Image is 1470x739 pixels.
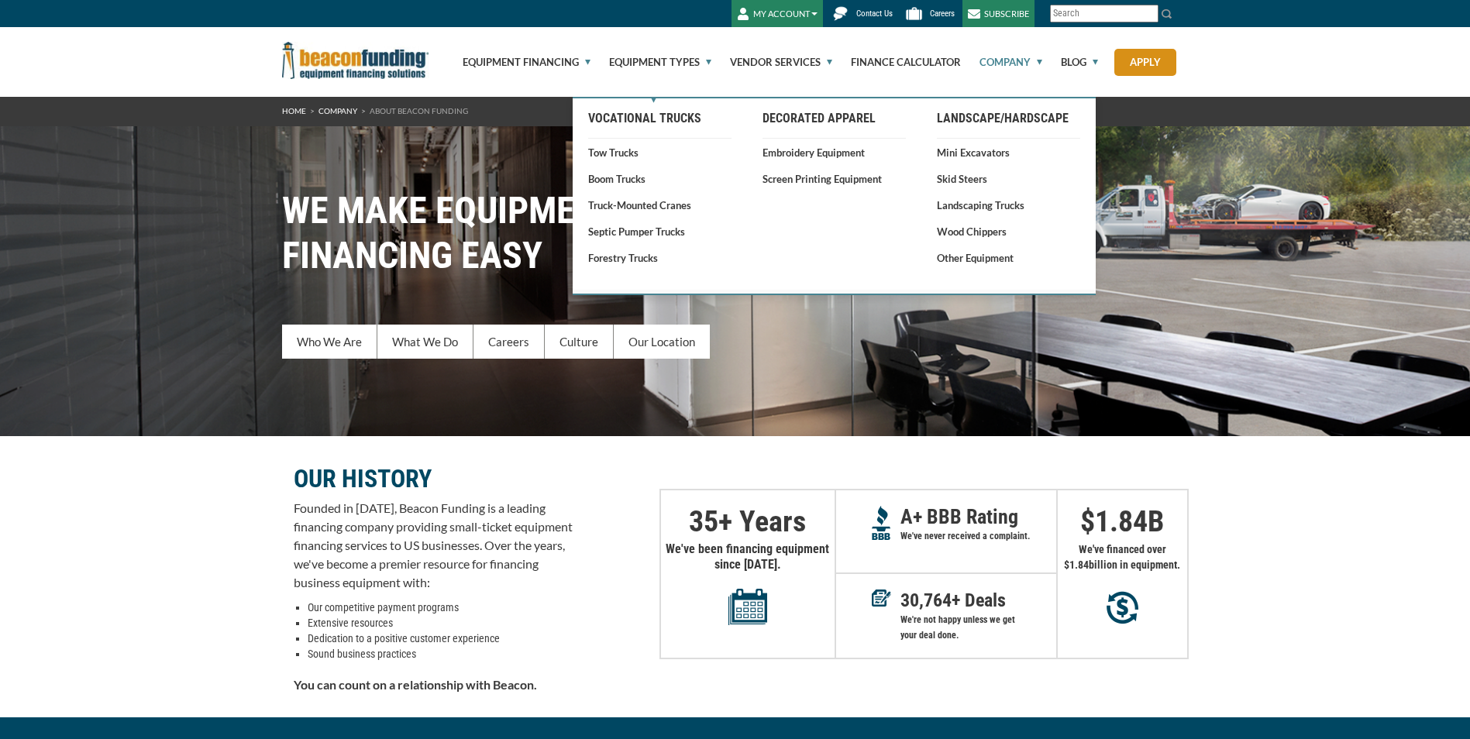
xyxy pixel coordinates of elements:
[294,499,573,592] p: Founded in [DATE], Beacon Funding is a leading financing company providing small-ticket equipment...
[728,588,767,625] img: Years in equipment financing
[1107,591,1138,624] img: Millions in equipment purchases
[1058,514,1187,529] p: $ B
[1114,49,1176,76] a: Apply
[1161,8,1173,20] img: Search
[763,105,906,132] a: Decorated Apparel
[937,145,1080,160] a: Mini Excavators
[308,631,573,646] li: Dedication to a positive customer experience
[689,504,718,538] span: 35
[1058,541,1187,572] p: We've financed over $ billion in equipment.
[661,514,835,529] p: + Years
[294,677,537,692] strong: You can count on a relationship with Beacon.
[370,106,468,115] span: About Beacon Funding
[588,105,732,132] a: Vocational Trucks
[937,198,1080,213] a: Landscaping Trucks
[900,509,1056,524] p: A+ BBB Rating
[282,42,429,79] img: Beacon Funding Corporation
[763,145,906,160] a: Embroidery Equipment
[473,325,545,359] a: Careers
[588,224,732,239] a: Septic Pumper Trucks
[900,593,1056,608] p: + Deals
[900,528,1056,544] p: We've never received a complaint.
[900,589,952,611] span: 30,764
[282,325,377,359] a: Who We Are
[308,600,573,615] li: Our competitive payment programs
[282,53,429,65] a: Beacon Funding Corporation
[661,541,835,625] p: We've been financing equipment since [DATE].
[294,469,573,488] p: OUR HISTORY
[308,646,573,662] li: Sound business practices
[588,250,732,266] a: Forestry Trucks
[962,27,1042,97] a: Company
[856,9,893,19] span: Contact Us
[591,27,711,97] a: Equipment Types
[1050,5,1158,22] input: Search
[545,325,614,359] a: Culture
[937,105,1080,132] a: Landscape/Hardscape
[308,615,573,631] li: Extensive resources
[445,27,590,97] a: Equipment Financing
[937,224,1080,239] a: Wood Chippers
[1142,8,1155,20] a: Clear search text
[282,106,306,115] a: HOME
[1069,559,1089,571] span: 1.84
[930,9,955,19] span: Careers
[614,325,710,359] a: Our Location
[833,27,961,97] a: Finance Calculator
[763,171,906,187] a: Screen Printing Equipment
[1043,27,1098,97] a: Blog
[900,612,1056,643] p: We're not happy unless we get your deal done.
[712,27,832,97] a: Vendor Services
[937,250,1080,266] a: Other Equipment
[872,589,891,607] img: Deals in Equipment Financing
[872,506,891,540] img: A+ Reputation BBB
[588,145,732,160] a: Tow Trucks
[318,106,357,115] a: Company
[588,198,732,213] a: Truck-Mounted Cranes
[282,188,1189,278] h1: WE MAKE EQUIPMENT FINANCING EASY
[377,325,473,359] a: What We Do
[588,171,732,187] a: Boom Trucks
[937,171,1080,187] a: Skid Steers
[1095,504,1148,538] span: 1.84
